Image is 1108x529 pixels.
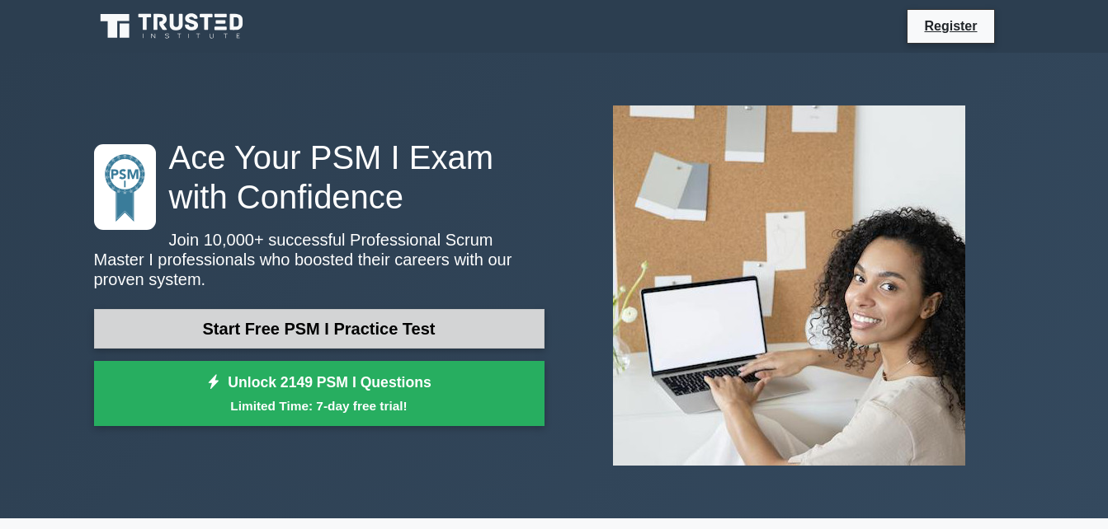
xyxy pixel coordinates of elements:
[914,16,987,36] a: Register
[94,230,545,289] p: Join 10,000+ successful Professional Scrum Master I professionals who boosted their careers with ...
[115,396,524,415] small: Limited Time: 7-day free trial!
[94,361,545,427] a: Unlock 2149 PSM I QuestionsLimited Time: 7-day free trial!
[94,309,545,349] a: Start Free PSM I Practice Test
[94,138,545,217] h1: Ace Your PSM I Exam with Confidence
